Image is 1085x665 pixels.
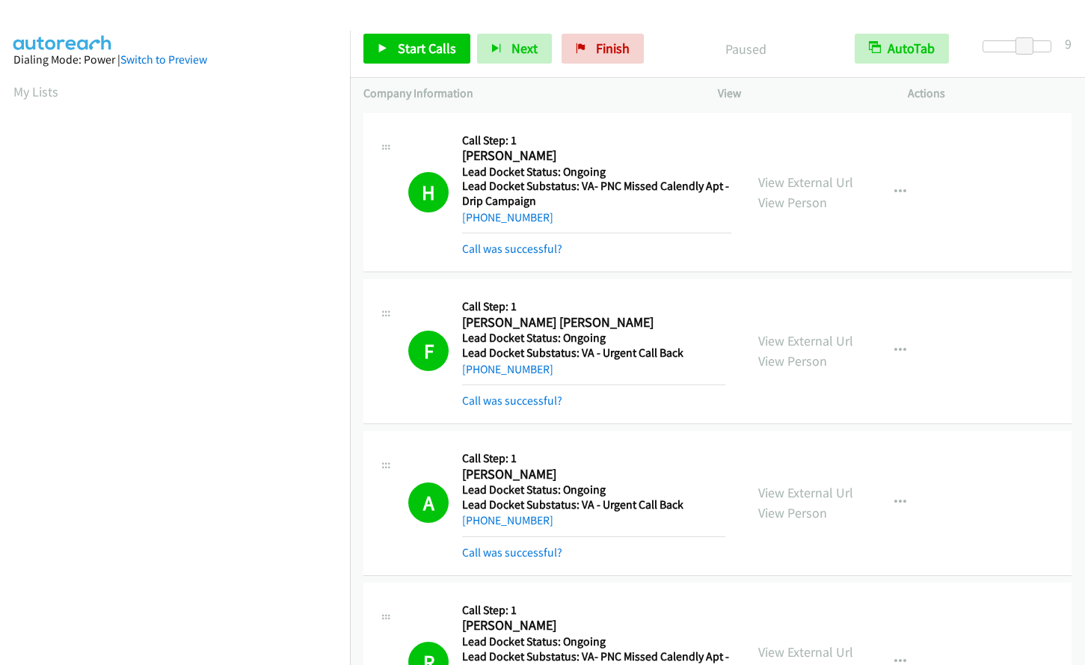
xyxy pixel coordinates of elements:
span: Start Calls [398,40,456,57]
a: View Person [758,194,827,211]
h5: Lead Docket Substatus: VA- PNC Missed Calendly Apt - Drip Campaign [462,179,731,208]
a: Switch to Preview [120,52,207,67]
span: Finish [596,40,630,57]
h2: [PERSON_NAME] [PERSON_NAME] [462,314,725,331]
h2: [PERSON_NAME] [462,147,725,165]
p: View [718,85,882,102]
a: View External Url [758,332,853,349]
a: View External Url [758,643,853,661]
span: Next [511,40,538,57]
h5: Lead Docket Status: Ongoing [462,634,731,649]
a: View Person [758,504,827,521]
div: Dialing Mode: Power | [13,51,336,69]
h2: [PERSON_NAME] [462,466,725,483]
p: Paused [664,39,828,59]
h1: A [408,482,449,523]
a: Start Calls [363,34,470,64]
button: AutoTab [855,34,949,64]
h5: Lead Docket Status: Ongoing [462,165,731,180]
h5: Call Step: 1 [462,133,731,148]
button: Next [477,34,552,64]
h2: [PERSON_NAME] [462,617,725,634]
a: View External Url [758,484,853,501]
h1: H [408,172,449,212]
h5: Lead Docket Status: Ongoing [462,331,725,346]
h5: Call Step: 1 [462,299,725,314]
h5: Call Step: 1 [462,603,731,618]
a: My Lists [13,83,58,100]
a: View External Url [758,174,853,191]
h5: Lead Docket Status: Ongoing [462,482,725,497]
a: Call was successful? [462,242,562,256]
h5: Call Step: 1 [462,451,725,466]
h5: Lead Docket Substatus: VA - Urgent Call Back [462,497,725,512]
p: Company Information [363,85,691,102]
a: Call was successful? [462,545,562,560]
h5: Lead Docket Substatus: VA - Urgent Call Back [462,346,725,361]
a: [PHONE_NUMBER] [462,362,553,376]
div: 9 [1065,34,1072,54]
h1: F [408,331,449,371]
a: Call was successful? [462,393,562,408]
a: View Person [758,352,827,370]
iframe: Resource Center [1042,273,1085,392]
a: Finish [562,34,644,64]
p: Actions [908,85,1072,102]
a: [PHONE_NUMBER] [462,210,553,224]
a: [PHONE_NUMBER] [462,513,553,527]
